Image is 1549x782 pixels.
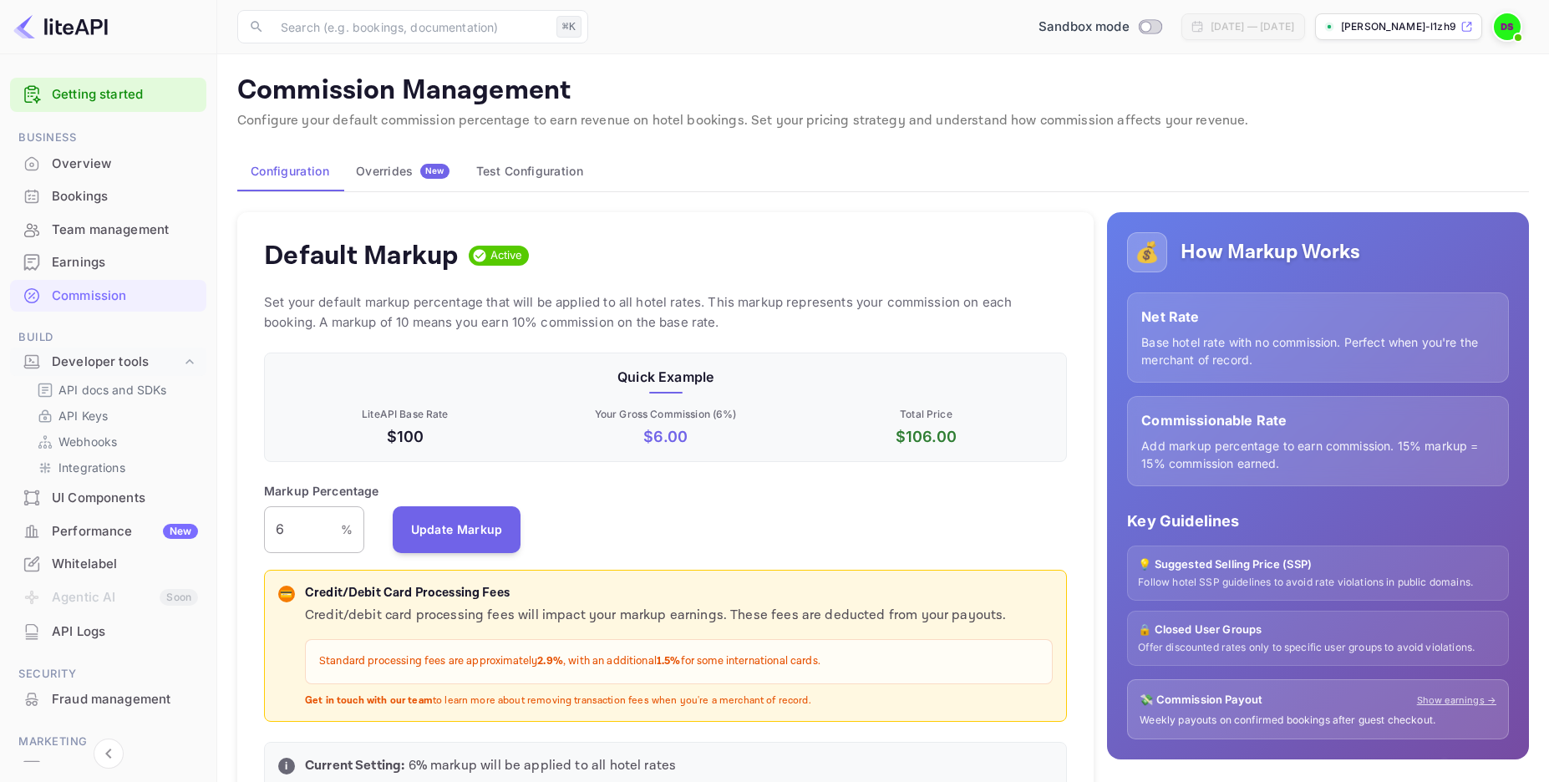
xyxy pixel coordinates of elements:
[237,151,343,191] button: Configuration
[1141,333,1495,368] p: Base hotel rate with no commission. Perfect when you're the merchant of record.
[305,694,433,707] strong: Get in touch with our team
[271,10,550,43] input: Search (e.g. bookings, documentation)
[10,246,206,279] div: Earnings
[52,690,198,709] div: Fraud management
[30,378,200,402] div: API docs and SDKs
[13,13,108,40] img: LiteAPI logo
[237,74,1529,108] p: Commission Management
[10,280,206,312] div: Commission
[52,555,198,574] div: Whitelabel
[10,214,206,245] a: Team management
[237,111,1529,131] p: Configure your default commission percentage to earn revenue on hotel bookings. Set your pricing ...
[58,407,108,424] p: API Keys
[10,214,206,246] div: Team management
[393,506,521,553] button: Update Markup
[10,683,206,714] a: Fraud management
[10,148,206,180] div: Overview
[10,751,206,782] a: Vouchers
[58,381,167,399] p: API docs and SDKs
[52,85,198,104] a: Getting started
[1127,510,1509,532] p: Key Guidelines
[37,407,193,424] a: API Keys
[1039,18,1130,37] span: Sandbox mode
[10,246,206,277] a: Earnings
[10,78,206,112] div: Getting started
[278,425,532,448] p: $100
[10,328,206,347] span: Build
[1135,237,1160,267] p: 💰
[1494,13,1521,40] img: David Stockton
[305,757,404,774] strong: Current Setting:
[52,353,181,372] div: Developer tools
[52,187,198,206] div: Bookings
[37,433,193,450] a: Webhooks
[52,253,198,272] div: Earnings
[305,756,1053,776] p: 6 % markup will be applied to all hotel rates
[52,758,198,777] div: Vouchers
[1138,641,1498,655] p: Offer discounted rates only to specific user groups to avoid violations.
[800,407,1054,422] p: Total Price
[1341,19,1457,34] p: [PERSON_NAME]-l1zh9.n...
[52,489,198,508] div: UI Components
[10,515,206,546] a: PerformanceNew
[800,425,1054,448] p: $ 106.00
[278,367,1053,387] p: Quick Example
[37,381,193,399] a: API docs and SDKs
[1032,18,1168,37] div: Switch to Production mode
[305,694,1053,708] p: to learn more about removing transaction fees when you're a merchant of record.
[1138,576,1498,590] p: Follow hotel SSP guidelines to avoid rate violations in public domains.
[319,653,1039,670] p: Standard processing fees are approximately , with an additional for some international cards.
[1417,693,1496,708] a: Show earnings →
[305,584,1053,603] p: Credit/Debit Card Processing Fees
[163,524,198,539] div: New
[10,616,206,648] div: API Logs
[10,129,206,147] span: Business
[10,180,206,211] a: Bookings
[264,506,341,553] input: 0
[10,515,206,548] div: PerformanceNew
[10,180,206,213] div: Bookings
[657,654,681,668] strong: 1.5%
[537,654,563,668] strong: 2.9%
[1138,622,1498,638] p: 🔒 Closed User Groups
[264,239,459,272] h4: Default Markup
[94,739,124,769] button: Collapse navigation
[556,16,582,38] div: ⌘K
[52,155,198,174] div: Overview
[264,292,1067,333] p: Set your default markup percentage that will be applied to all hotel rates. This markup represent...
[1138,556,1498,573] p: 💡 Suggested Selling Price (SSP)
[10,733,206,751] span: Marketing
[1181,239,1360,266] h5: How Markup Works
[10,482,206,515] div: UI Components
[10,482,206,513] a: UI Components
[285,759,287,774] p: i
[463,151,597,191] button: Test Configuration
[484,247,530,264] span: Active
[10,683,206,716] div: Fraud management
[52,622,198,642] div: API Logs
[30,404,200,428] div: API Keys
[52,287,198,306] div: Commission
[420,165,449,176] span: New
[1141,410,1495,430] p: Commissionable Rate
[10,148,206,179] a: Overview
[52,522,198,541] div: Performance
[30,429,200,454] div: Webhooks
[37,459,193,476] a: Integrations
[10,665,206,683] span: Security
[278,407,532,422] p: LiteAPI Base Rate
[10,616,206,647] a: API Logs
[10,280,206,311] a: Commission
[1140,692,1262,708] p: 💸 Commission Payout
[341,520,353,538] p: %
[52,221,198,240] div: Team management
[305,606,1053,626] p: Credit/debit card processing fees will impact your markup earnings. These fees are deducted from ...
[539,425,793,448] p: $ 6.00
[58,433,117,450] p: Webhooks
[264,482,379,500] p: Markup Percentage
[539,407,793,422] p: Your Gross Commission ( 6 %)
[10,548,206,579] a: Whitelabel
[1140,713,1496,728] p: Weekly payouts on confirmed bookings after guest checkout.
[1141,307,1495,327] p: Net Rate
[30,455,200,480] div: Integrations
